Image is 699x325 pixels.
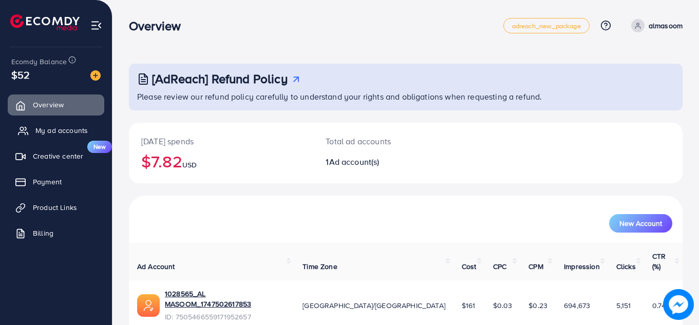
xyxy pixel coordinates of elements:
[528,261,543,272] span: CPM
[87,141,112,153] span: New
[619,220,662,227] span: New Account
[564,300,590,311] span: 694,673
[493,261,506,272] span: CPC
[493,300,513,311] span: $0.03
[609,214,672,233] button: New Account
[165,289,286,310] a: 1028565_AL MASOOM_1747502617853
[303,261,337,272] span: Time Zone
[8,223,104,243] a: Billing
[664,290,693,319] img: image
[512,23,581,29] span: adreach_new_package
[564,261,600,272] span: Impression
[35,125,88,136] span: My ad accounts
[141,151,301,171] h2: $7.82
[528,300,547,311] span: $0.23
[182,160,197,170] span: USD
[90,70,101,81] img: image
[129,18,189,33] h3: Overview
[503,18,590,33] a: adreach_new_package
[8,146,104,166] a: Creative centerNew
[90,20,102,31] img: menu
[11,67,30,82] span: $52
[326,135,440,147] p: Total ad accounts
[326,157,440,167] h2: 1
[165,312,286,322] span: ID: 7505466559171952657
[152,71,288,86] h3: [AdReach] Refund Policy
[8,120,104,141] a: My ad accounts
[462,261,477,272] span: Cost
[33,228,53,238] span: Billing
[329,156,380,167] span: Ad account(s)
[616,261,636,272] span: Clicks
[141,135,301,147] p: [DATE] spends
[303,300,445,311] span: [GEOGRAPHIC_DATA]/[GEOGRAPHIC_DATA]
[8,171,104,192] a: Payment
[11,56,67,67] span: Ecomdy Balance
[8,94,104,115] a: Overview
[137,90,676,103] p: Please review our refund policy carefully to understand your rights and obligations when requesti...
[137,294,160,317] img: ic-ads-acc.e4c84228.svg
[33,100,64,110] span: Overview
[33,151,83,161] span: Creative center
[652,251,666,272] span: CTR (%)
[627,19,683,32] a: almasoom
[33,202,77,213] span: Product Links
[10,14,80,30] img: logo
[652,300,666,311] span: 0.74
[616,300,631,311] span: 5,151
[137,261,175,272] span: Ad Account
[649,20,683,32] p: almasoom
[33,177,62,187] span: Payment
[462,300,476,311] span: $161
[8,197,104,218] a: Product Links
